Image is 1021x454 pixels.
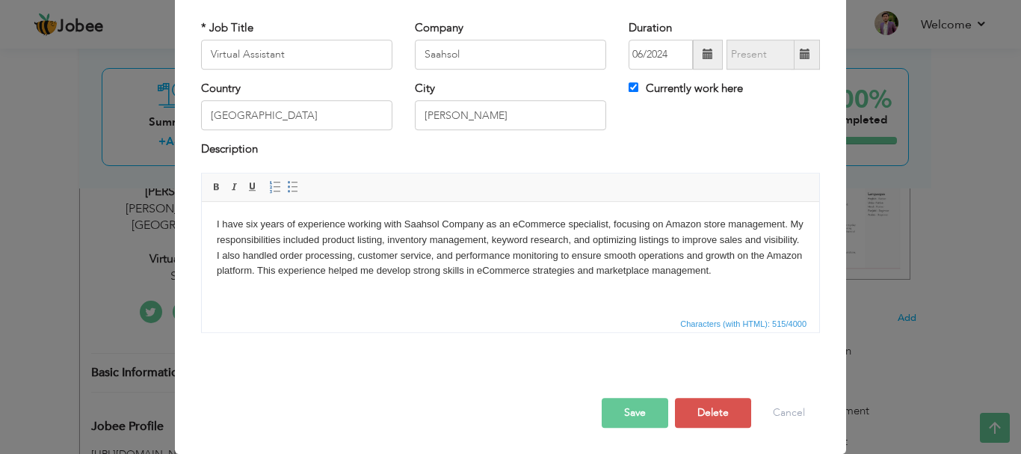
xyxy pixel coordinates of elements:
[226,179,243,195] a: Italic
[415,20,463,36] label: Company
[675,398,751,428] button: Delete
[758,398,820,428] button: Cancel
[629,81,743,96] label: Currently work here
[629,20,672,36] label: Duration
[201,20,253,36] label: * Job Title
[629,40,693,70] input: From
[677,317,809,331] span: Characters (with HTML): 515/4000
[602,398,668,428] button: Save
[244,179,261,195] a: Underline
[209,179,225,195] a: Bold
[285,179,301,195] a: Insert/Remove Bulleted List
[267,179,283,195] a: Insert/Remove Numbered List
[202,202,819,314] iframe: Rich Text Editor, workEditor
[727,40,795,70] input: Present
[677,317,811,331] div: Statistics
[415,81,435,96] label: City
[201,142,258,158] label: Description
[201,81,241,96] label: Country
[629,82,638,92] input: Currently work here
